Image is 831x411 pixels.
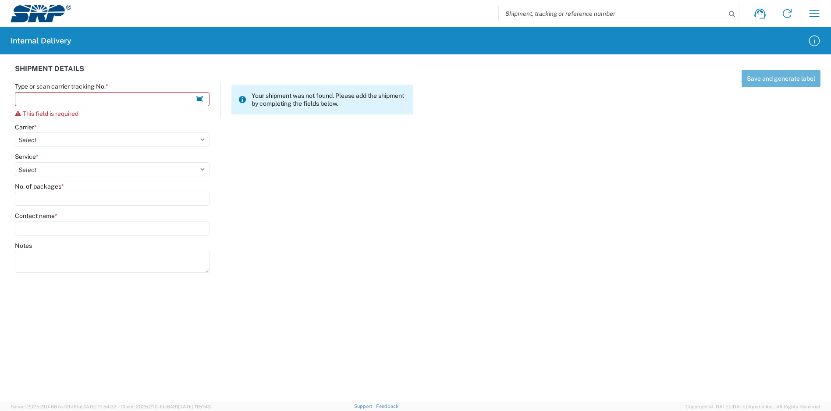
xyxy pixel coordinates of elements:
[15,212,57,220] label: Contact name
[685,403,820,411] span: Copyright © [DATE]-[DATE] Agistix Inc., All Rights Reserved
[15,123,37,131] label: Carrier
[121,404,211,409] span: Client: 2025.21.0-f0c8481
[11,5,71,22] img: srp
[15,65,413,82] div: SHIPMENT DETAILS
[11,36,71,46] h2: Internal Delivery
[376,404,398,409] a: Feedback
[178,404,211,409] span: [DATE] 11:51:43
[15,82,108,90] label: Type or scan carrier tracking No.
[354,404,376,409] a: Support
[15,153,39,161] label: Service
[81,404,117,409] span: [DATE] 10:54:32
[15,242,32,250] label: Notes
[15,182,64,190] label: No. of packages
[23,110,78,117] span: This field is required
[499,5,726,22] input: Shipment, tracking or reference number
[252,92,406,107] span: Your shipment was not found. Please add the shipment by completing the fields below.
[11,404,117,409] span: Server: 2025.21.0-667a72bf6fa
